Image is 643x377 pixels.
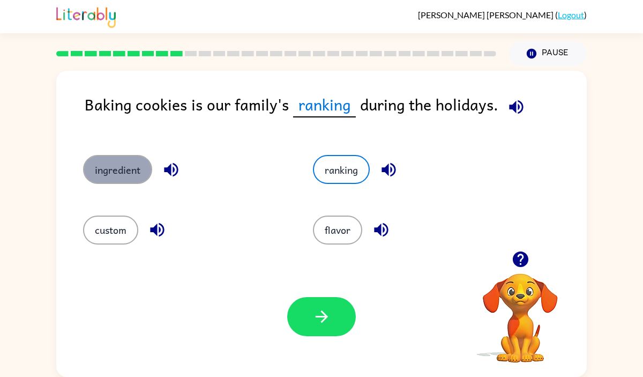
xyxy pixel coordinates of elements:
[83,155,152,184] button: ingredient
[467,257,574,364] video: Your browser must support playing .mp4 files to use Literably. Please try using another browser.
[558,10,584,20] a: Logout
[56,4,116,28] img: Literably
[85,92,587,134] div: Baking cookies is our family's during the holidays.
[83,216,138,245] button: custom
[418,10,555,20] span: [PERSON_NAME] [PERSON_NAME]
[418,10,587,20] div: ( )
[313,216,362,245] button: flavor
[509,41,587,66] button: Pause
[313,155,370,184] button: ranking
[293,92,356,117] span: ranking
